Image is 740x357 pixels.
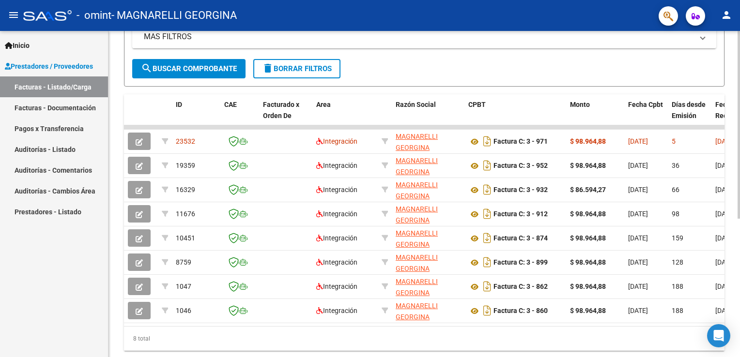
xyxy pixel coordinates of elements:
[396,278,438,297] span: MAGNARELLI GEORGINA
[570,283,606,290] strong: $ 98.964,88
[396,205,438,224] span: MAGNARELLI GEORGINA
[481,206,493,222] i: Descargar documento
[176,162,195,169] span: 19359
[570,186,606,193] strong: $ 86.594,27
[312,94,378,137] datatable-header-cell: Area
[396,253,438,272] span: MAGNARELLI GEORGINA
[715,210,735,218] span: [DATE]
[8,9,19,21] mat-icon: menu
[493,307,548,315] strong: Factura C: 3 - 860
[493,162,548,170] strong: Factura C: 3 - 952
[5,61,93,72] span: Prestadores / Proveedores
[5,40,30,51] span: Inicio
[715,137,735,145] span: [DATE]
[396,133,438,151] span: MAGNARELLI GEORGINA
[672,137,676,145] span: 5
[493,259,548,267] strong: Factura C: 3 - 899
[481,134,493,149] i: Descargar documento
[396,101,436,108] span: Razón Social
[493,186,548,194] strong: Factura C: 3 - 932
[628,186,648,193] span: [DATE]
[624,94,668,137] datatable-header-cell: Fecha Cpbt
[707,324,730,347] div: Open Intercom Messenger
[672,234,683,242] span: 159
[220,94,259,137] datatable-header-cell: CAE
[672,283,683,290] span: 188
[481,279,493,294] i: Descargar documento
[672,186,679,193] span: 66
[628,234,648,242] span: [DATE]
[176,307,191,314] span: 1046
[111,5,237,26] span: - MAGNARELLI GEORGINA
[176,137,195,145] span: 23532
[132,25,716,48] mat-expansion-panel-header: MAS FILTROS
[628,307,648,314] span: [DATE]
[715,234,735,242] span: [DATE]
[396,131,461,151] div: 27292976572
[570,162,606,169] strong: $ 98.964,88
[570,210,606,218] strong: $ 98.964,88
[628,101,663,108] span: Fecha Cpbt
[316,258,357,266] span: Integración
[715,258,735,266] span: [DATE]
[396,300,461,321] div: 27292976572
[570,234,606,242] strong: $ 98.964,88
[672,258,683,266] span: 128
[396,302,438,321] span: MAGNARELLI GEORGINA
[141,62,153,74] mat-icon: search
[176,234,195,242] span: 10451
[316,137,357,145] span: Integración
[176,186,195,193] span: 16329
[263,101,299,119] span: Facturado x Orden De
[253,59,340,78] button: Borrar Filtros
[668,94,711,137] datatable-header-cell: Días desde Emisión
[396,157,438,176] span: MAGNARELLI GEORGINA
[715,186,735,193] span: [DATE]
[481,230,493,246] i: Descargar documento
[224,101,237,108] span: CAE
[396,179,461,200] div: 27292976572
[715,283,735,290] span: [DATE]
[392,94,464,137] datatable-header-cell: Razón Social
[570,258,606,266] strong: $ 98.964,88
[316,162,357,169] span: Integración
[672,101,706,119] span: Días desde Emisión
[316,101,331,108] span: Area
[468,101,486,108] span: CPBT
[481,182,493,197] i: Descargar documento
[176,258,191,266] span: 8759
[566,94,624,137] datatable-header-cell: Monto
[176,101,182,108] span: ID
[493,283,548,291] strong: Factura C: 3 - 862
[396,252,461,272] div: 27292976572
[493,235,548,242] strong: Factura C: 3 - 874
[628,258,648,266] span: [DATE]
[396,204,461,224] div: 27292976572
[316,283,357,290] span: Integración
[396,181,438,200] span: MAGNARELLI GEORGINA
[262,62,274,74] mat-icon: delete
[464,94,566,137] datatable-header-cell: CPBT
[176,283,191,290] span: 1047
[570,137,606,145] strong: $ 98.964,88
[132,59,246,78] button: Buscar Comprobante
[316,186,357,193] span: Integración
[715,162,735,169] span: [DATE]
[628,137,648,145] span: [DATE]
[176,210,195,218] span: 11676
[672,307,683,314] span: 188
[396,155,461,176] div: 27292976572
[628,283,648,290] span: [DATE]
[481,158,493,173] i: Descargar documento
[493,210,548,218] strong: Factura C: 3 - 912
[570,101,590,108] span: Monto
[628,210,648,218] span: [DATE]
[672,162,679,169] span: 36
[628,162,648,169] span: [DATE]
[316,210,357,218] span: Integración
[396,228,461,248] div: 27292976572
[721,9,732,21] mat-icon: person
[172,94,220,137] datatable-header-cell: ID
[493,138,548,146] strong: Factura C: 3 - 971
[144,31,693,42] mat-panel-title: MAS FILTROS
